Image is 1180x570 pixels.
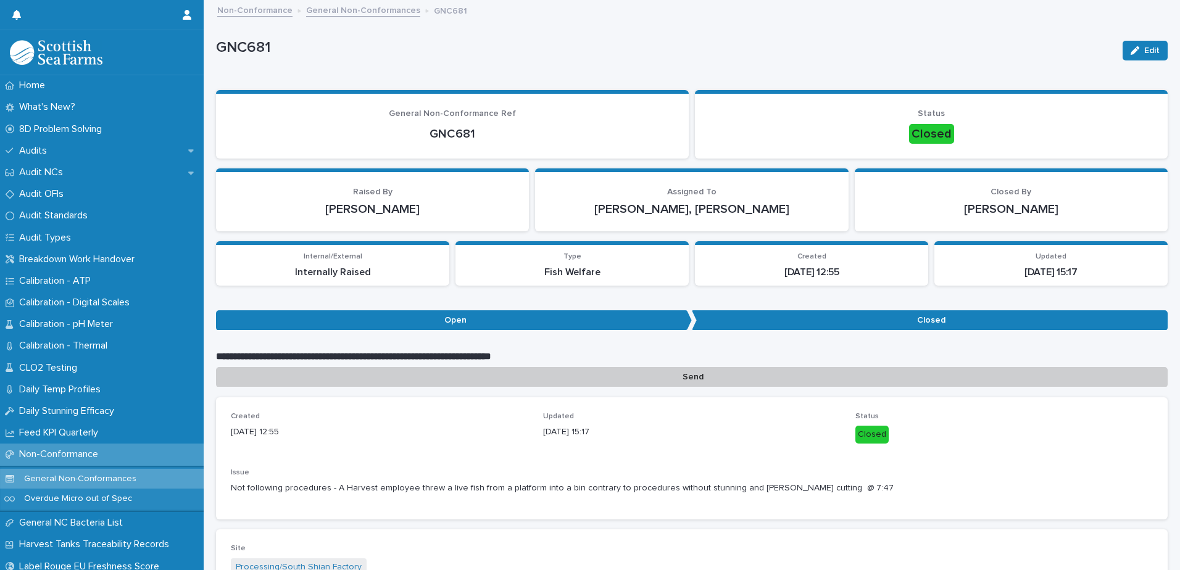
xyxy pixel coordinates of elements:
p: [PERSON_NAME] [870,202,1153,217]
span: Issue [231,469,249,476]
p: CLO2 Testing [14,362,87,374]
span: Type [563,253,581,260]
p: [PERSON_NAME], [PERSON_NAME] [550,202,833,217]
span: Updated [1036,253,1066,260]
p: Fish Welfare [463,266,681,278]
p: [PERSON_NAME] [231,202,514,217]
p: Audit OFIs [14,188,73,200]
p: Not following procedures - A Harvest employee threw a live fish from a platform into a bin contra... [231,482,1153,495]
p: Audit NCs [14,167,73,178]
p: Breakdown Work Handover [14,254,144,265]
p: GNC681 [216,39,1113,57]
p: GNC681 [434,3,467,17]
span: Raised By [353,188,393,196]
span: Status [918,109,945,118]
p: General NC Bacteria List [14,517,133,529]
div: Closed [909,124,954,144]
p: [DATE] 12:55 [231,426,528,439]
span: Closed By [991,188,1031,196]
p: [DATE] 15:17 [543,426,841,439]
p: Non-Conformance [14,448,108,460]
p: Send [216,367,1168,387]
p: Closed [692,310,1168,331]
p: Feed KPI Quarterly [14,427,108,439]
p: Calibration - Digital Scales [14,297,139,308]
p: 8D Problem Solving [14,123,112,135]
p: Home [14,80,55,91]
p: Daily Stunning Efficacy [14,405,124,417]
p: Audits [14,145,57,157]
span: General Non-Conformance Ref [389,109,516,118]
p: Overdue Micro out of Spec [14,494,142,504]
p: Open [216,310,692,331]
p: [DATE] 15:17 [942,266,1160,278]
p: What's New? [14,101,85,113]
p: Audit Standards [14,210,98,221]
span: Assigned To [667,188,717,196]
span: Status [855,413,879,420]
span: Internal/External [304,253,362,260]
p: Calibration - pH Meter [14,318,123,330]
p: Internally Raised [223,266,442,278]
span: Site [231,545,246,552]
p: Calibration - Thermal [14,340,117,352]
p: Audit Types [14,232,81,244]
p: [DATE] 12:55 [702,266,921,278]
span: Updated [543,413,574,420]
a: General Non-Conformances [306,2,420,17]
span: Edit [1144,46,1160,55]
span: Created [797,253,826,260]
a: Non-Conformance [217,2,293,17]
button: Edit [1123,41,1168,60]
div: Closed [855,426,889,444]
img: mMrefqRFQpe26GRNOUkG [10,40,102,65]
p: General Non-Conformances [14,474,146,484]
p: Calibration - ATP [14,275,101,287]
span: Created [231,413,260,420]
p: GNC681 [231,126,674,141]
p: Daily Temp Profiles [14,384,110,395]
p: Harvest Tanks Traceability Records [14,539,179,550]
